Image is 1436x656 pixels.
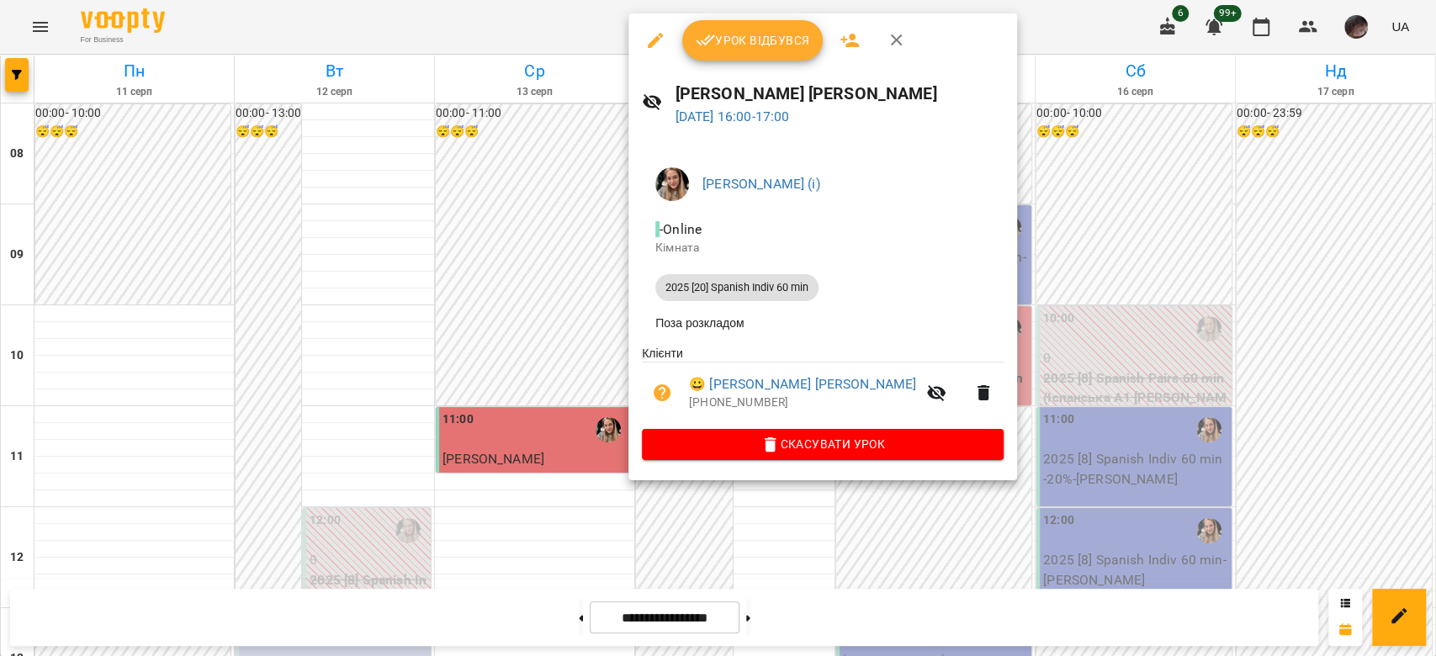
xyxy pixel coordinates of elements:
[682,20,824,61] button: Урок відбувся
[642,429,1004,459] button: Скасувати Урок
[696,30,810,50] span: Урок відбувся
[702,176,820,192] a: [PERSON_NAME] (і)
[642,345,1004,429] ul: Клієнти
[676,81,1004,107] h6: [PERSON_NAME] [PERSON_NAME]
[676,108,790,124] a: [DATE] 16:00-17:00
[689,394,916,411] p: [PHONE_NUMBER]
[655,240,990,257] p: Кімната
[642,373,682,413] button: Візит ще не сплачено. Додати оплату?
[655,434,990,454] span: Скасувати Урок
[655,221,705,237] span: - Online
[655,167,689,201] img: ff1aba66b001ca05e46c699d6feb4350.jpg
[642,308,1004,338] li: Поза розкладом
[655,280,819,295] span: 2025 [20] Spanish Indiv 60 min
[689,374,916,394] a: 😀 [PERSON_NAME] [PERSON_NAME]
